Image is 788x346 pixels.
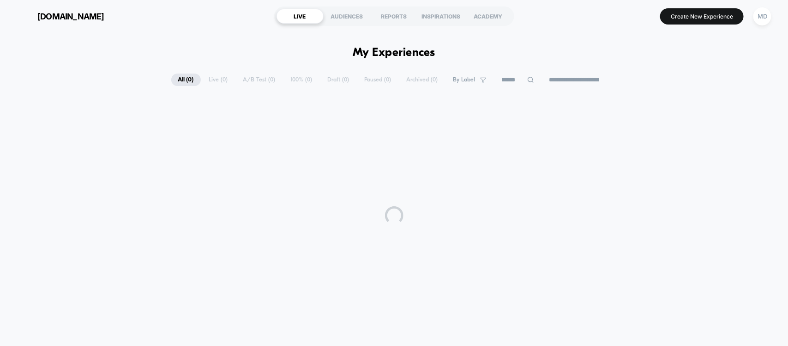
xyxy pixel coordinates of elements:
div: REPORTS [371,9,418,24]
span: [DOMAIN_NAME] [37,12,104,21]
h1: My Experiences [353,46,435,60]
div: MD [753,7,771,25]
span: By Label [453,76,475,83]
button: Create New Experience [660,8,744,25]
button: [DOMAIN_NAME] [14,9,107,24]
div: INSPIRATIONS [418,9,465,24]
button: MD [751,7,774,26]
div: ACADEMY [465,9,512,24]
span: All ( 0 ) [171,74,201,86]
div: AUDIENCES [324,9,371,24]
div: LIVE [277,9,324,24]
